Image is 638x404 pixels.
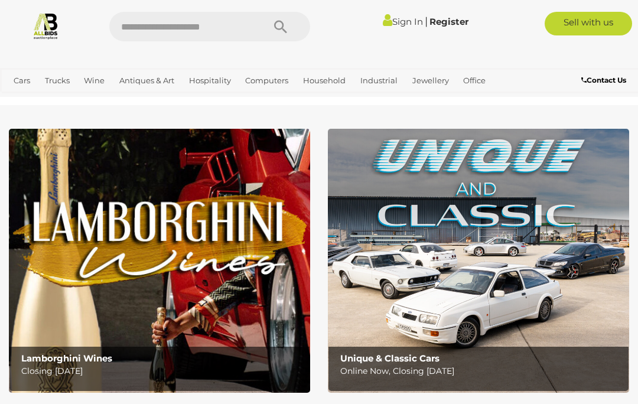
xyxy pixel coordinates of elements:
[408,71,454,90] a: Jewellery
[581,76,626,84] b: Contact Us
[9,129,310,393] img: Lamborghini Wines
[429,16,468,27] a: Register
[21,364,304,379] p: Closing [DATE]
[240,71,293,90] a: Computers
[425,15,428,28] span: |
[40,71,74,90] a: Trucks
[32,12,60,40] img: Allbids.com.au
[9,129,310,393] a: Lamborghini Wines Lamborghini Wines Closing [DATE]
[545,12,633,35] a: Sell with us
[79,71,109,90] a: Wine
[21,353,112,364] b: Lamborghini Wines
[115,71,179,90] a: Antiques & Art
[328,129,629,393] a: Unique & Classic Cars Unique & Classic Cars Online Now, Closing [DATE]
[251,12,310,41] button: Search
[298,71,350,90] a: Household
[9,71,35,90] a: Cars
[340,353,440,364] b: Unique & Classic Cars
[383,16,423,27] a: Sign In
[184,71,236,90] a: Hospitality
[9,90,43,110] a: Sports
[458,71,490,90] a: Office
[340,364,623,379] p: Online Now, Closing [DATE]
[328,129,629,393] img: Unique & Classic Cars
[48,90,141,110] a: [GEOGRAPHIC_DATA]
[581,74,629,87] a: Contact Us
[356,71,402,90] a: Industrial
